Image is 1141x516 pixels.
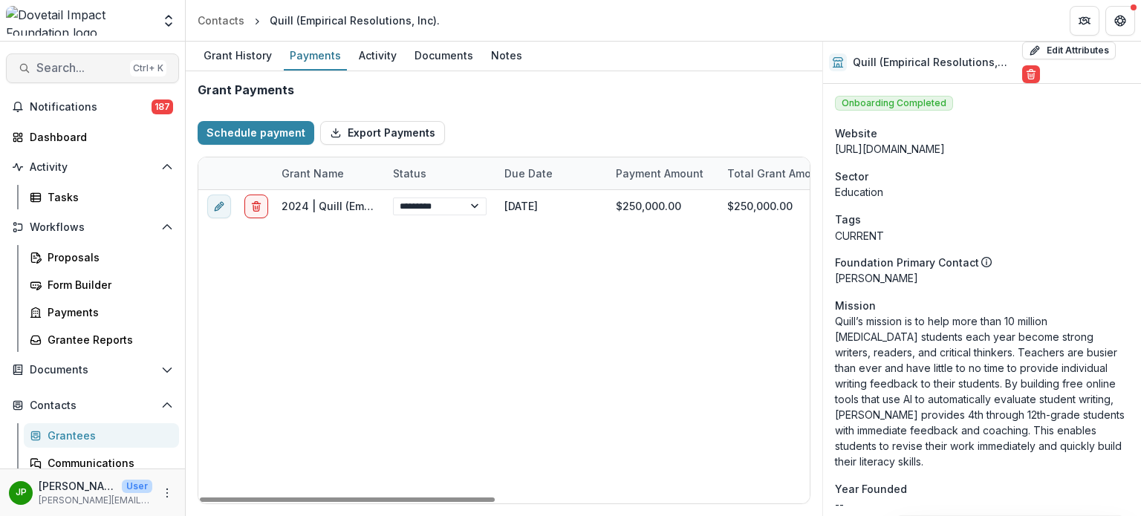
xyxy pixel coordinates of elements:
[353,45,403,66] div: Activity
[207,195,231,218] button: edit
[24,423,179,448] a: Grantees
[485,45,528,66] div: Notes
[158,484,176,502] button: More
[48,428,167,443] div: Grantees
[6,155,179,179] button: Open Activity
[6,6,152,36] img: Dovetail Impact Foundation logo
[1022,65,1040,83] button: Delete
[835,212,861,227] span: Tags
[198,13,244,28] div: Contacts
[30,221,155,234] span: Workflows
[192,10,446,31] nav: breadcrumb
[282,200,464,212] a: 2024 | Quill (Empirical Resolutions)
[835,270,1129,286] p: [PERSON_NAME]
[198,42,278,71] a: Grant History
[718,166,830,181] div: Total Grant Amount
[485,42,528,71] a: Notes
[24,451,179,475] a: Communications
[835,481,907,497] span: Year Founded
[384,157,495,189] div: Status
[130,60,166,76] div: Ctrl + K
[835,298,876,313] span: Mission
[6,358,179,382] button: Open Documents
[6,53,179,83] button: Search...
[495,190,607,222] div: [DATE]
[24,327,179,352] a: Grantee Reports
[39,494,152,507] p: [PERSON_NAME][EMAIL_ADDRESS][DOMAIN_NAME]
[36,61,124,75] span: Search...
[409,45,479,66] div: Documents
[718,157,830,189] div: Total Grant Amount
[273,166,353,181] div: Grant Name
[244,195,268,218] button: delete
[152,99,173,114] span: 187
[835,143,945,155] a: [URL][DOMAIN_NAME]
[835,125,877,141] span: Website
[835,313,1129,469] p: Quill’s mission is to help more than 10 million [MEDICAL_DATA] students each year become strong w...
[6,125,179,149] a: Dashboard
[48,189,167,205] div: Tasks
[835,169,868,184] span: Sector
[158,6,179,36] button: Open entity switcher
[284,45,347,66] div: Payments
[198,45,278,66] div: Grant History
[384,166,435,181] div: Status
[48,304,167,320] div: Payments
[30,364,155,376] span: Documents
[30,129,167,145] div: Dashboard
[853,56,1015,69] h2: Quill (Empirical Resolutions, Inc).
[6,95,179,119] button: Notifications187
[24,272,179,297] a: Form Builder
[835,230,884,243] span: CURRENT
[835,497,1129,512] p: --
[48,455,167,471] div: Communications
[24,245,179,270] a: Proposals
[30,101,152,114] span: Notifications
[607,157,718,189] div: Payment Amount
[284,42,347,71] a: Payments
[30,161,155,174] span: Activity
[1105,6,1135,36] button: Get Help
[273,157,384,189] div: Grant Name
[48,332,167,347] div: Grantee Reports
[192,10,250,31] a: Contacts
[607,190,718,222] div: $250,000.00
[607,166,712,181] div: Payment Amount
[495,166,562,181] div: Due Date
[718,190,830,222] div: $250,000.00
[48,249,167,265] div: Proposals
[16,488,27,497] div: Jason Pittman
[409,42,479,71] a: Documents
[835,96,953,111] span: Onboarding Completed
[495,157,607,189] div: Due Date
[835,184,1129,200] p: Education
[6,215,179,239] button: Open Workflows
[48,277,167,293] div: Form Builder
[1022,42,1116,59] button: Edit Attributes
[24,300,179,324] a: Payments
[270,13,440,28] div: Quill (Empirical Resolutions, Inc).
[6,393,179,417] button: Open Contacts
[39,478,116,494] p: [PERSON_NAME]
[198,121,314,145] button: Schedule payment
[24,185,179,209] a: Tasks
[835,255,979,270] p: Foundation Primary Contact
[320,121,445,145] button: Export Payments
[122,480,152,493] p: User
[198,83,294,97] h2: Grant Payments
[30,399,155,412] span: Contacts
[353,42,403,71] a: Activity
[1070,6,1099,36] button: Partners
